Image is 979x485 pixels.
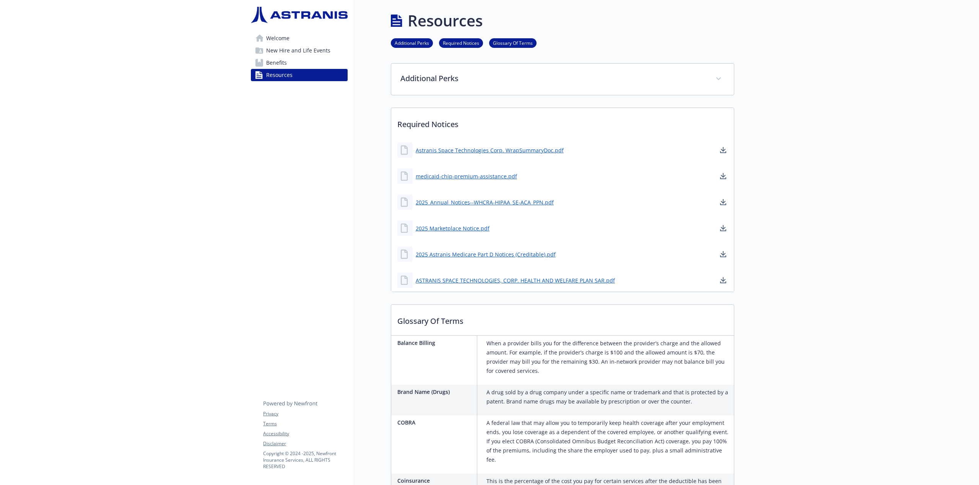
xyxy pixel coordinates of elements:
p: Brand Name (Drugs) [397,388,474,396]
a: download document [719,276,728,285]
p: Balance Billing [397,339,474,347]
p: Coinsurance [397,477,474,485]
p: Glossary Of Terms [391,305,734,333]
a: download document [719,171,728,181]
span: Welcome [266,32,289,44]
a: Accessibility [263,430,347,437]
a: Welcome [251,32,348,44]
span: New Hire and Life Events [266,44,330,57]
a: download document [719,145,728,155]
p: A drug sold by a drug company under a specific name or trademark and that is protected by a paten... [486,388,731,406]
a: medicaid-chip-premium-assistance.pdf [416,172,517,180]
a: Astranis Space Technologies Corp. WrapSummaryDoc.pdf [416,146,564,154]
a: Terms [263,420,347,427]
a: Additional Perks [391,39,433,46]
h1: Resources [408,9,483,32]
p: Copyright © 2024 - 2025 , Newfront Insurance Services, ALL RIGHTS RESERVED [263,450,347,470]
p: A federal law that may allow you to temporarily keep health coverage after your employment ends, ... [486,418,731,464]
a: Resources [251,69,348,81]
a: 2025 Marketplace Notice.pdf [416,224,489,232]
p: Additional Perks [400,73,706,84]
a: download document [719,224,728,233]
a: Disclaimer [263,440,347,447]
div: Additional Perks [391,64,734,95]
a: Privacy [263,410,347,417]
a: ASTRANIS SPACE TECHNOLOGIES, CORP. HEALTH AND WELFARE PLAN SAR.pdf [416,276,615,284]
p: When a provider bills you for the difference between the provider’s charge and the allowed amount... [486,339,731,376]
a: 2025_Annual_Notices--WHCRA-HIPAA_SE-ACA_PPN.pdf [416,198,554,206]
a: Required Notices [439,39,483,46]
a: New Hire and Life Events [251,44,348,57]
p: Required Notices [391,108,734,136]
a: download document [719,250,728,259]
span: Resources [266,69,293,81]
a: Glossary Of Terms [489,39,537,46]
p: COBRA [397,418,474,426]
a: download document [719,198,728,207]
a: 2025 Astranis Medicare Part D Notices (Creditable).pdf [416,250,556,258]
span: Benefits [266,57,287,69]
a: Benefits [251,57,348,69]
